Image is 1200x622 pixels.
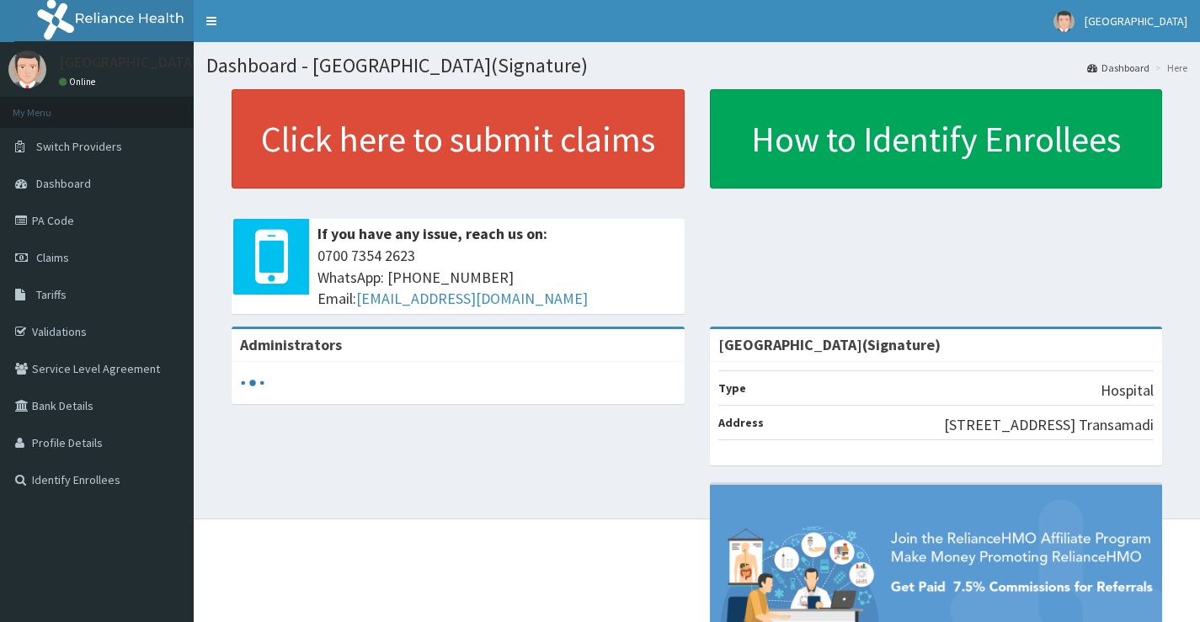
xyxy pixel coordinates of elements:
b: Administrators [240,335,342,354]
span: Dashboard [36,176,91,191]
h1: Dashboard - [GEOGRAPHIC_DATA](Signature) [206,55,1187,77]
span: 0700 7354 2623 WhatsApp: [PHONE_NUMBER] Email: [317,245,676,310]
img: User Image [1053,11,1075,32]
span: Switch Providers [36,139,122,154]
svg: audio-loading [240,370,265,396]
p: [GEOGRAPHIC_DATA] [59,55,198,70]
a: Online [59,76,99,88]
b: Type [718,380,746,396]
a: [EMAIL_ADDRESS][DOMAIN_NAME] [356,289,588,308]
img: User Image [8,51,46,88]
strong: [GEOGRAPHIC_DATA](Signature) [718,335,941,354]
p: [STREET_ADDRESS] Transamadi [944,414,1154,436]
li: Here [1151,61,1187,75]
p: Hospital [1101,380,1154,401]
a: Dashboard [1087,61,1149,75]
b: If you have any issue, reach us on: [317,224,547,243]
a: How to Identify Enrollees [710,89,1163,189]
span: [GEOGRAPHIC_DATA] [1085,13,1187,29]
a: Click here to submit claims [232,89,685,189]
span: Claims [36,250,69,265]
span: Tariffs [36,287,67,302]
b: Address [718,415,764,430]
